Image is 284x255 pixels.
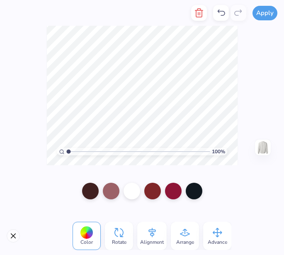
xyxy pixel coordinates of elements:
[140,239,164,245] span: Alignment
[208,239,227,245] span: Advance
[7,229,20,243] button: Close
[212,148,225,155] span: 100 %
[112,239,126,245] span: Rotate
[256,141,269,154] img: Back
[80,239,93,245] span: Color
[176,239,194,245] span: Arrange
[252,6,277,20] button: Apply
